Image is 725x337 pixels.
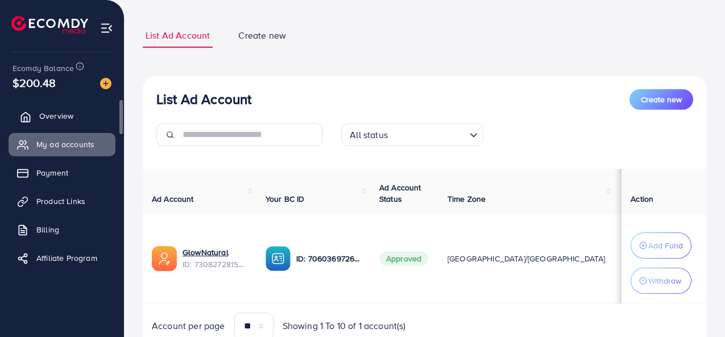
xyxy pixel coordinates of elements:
[13,63,74,74] span: Ecomdy Balance
[36,252,97,264] span: Affiliate Program
[641,94,682,105] span: Create new
[283,319,406,332] span: Showing 1 To 10 of 1 account(s)
[152,246,177,271] img: ic-ads-acc.e4c84228.svg
[39,110,73,122] span: Overview
[146,29,210,42] span: List Ad Account
[648,239,683,252] p: Add Fund
[36,139,94,150] span: My ad accounts
[341,123,483,146] div: Search for option
[183,259,247,270] span: ID: 7308272815587983362
[631,232,691,259] button: Add Fund
[36,224,59,235] span: Billing
[36,167,68,178] span: Payment
[629,89,693,110] button: Create new
[631,268,691,294] button: Withdraw
[152,319,225,332] span: Account per page
[448,253,606,264] span: [GEOGRAPHIC_DATA]/[GEOGRAPHIC_DATA]
[266,193,305,205] span: Your BC ID
[9,218,115,241] a: Billing
[13,74,56,91] span: $200.48
[238,29,286,42] span: Create new
[100,78,111,89] img: image
[100,22,113,35] img: menu
[11,16,88,34] img: logo
[9,105,115,127] a: Overview
[183,247,247,258] a: GlowNatural
[391,124,465,143] input: Search for option
[9,133,115,156] a: My ad accounts
[379,251,428,266] span: Approved
[296,252,361,265] p: ID: 7060369726882463746
[347,127,390,143] span: All status
[183,247,247,270] div: <span class='underline'>GlowNatural</span></br>7308272815587983362
[152,193,194,205] span: Ad Account
[36,195,85,207] span: Product Links
[9,190,115,213] a: Product Links
[156,91,251,107] h3: List Ad Account
[9,161,115,184] a: Payment
[266,246,291,271] img: ic-ba-acc.ded83a64.svg
[648,274,681,288] p: Withdraw
[379,182,421,205] span: Ad Account Status
[448,193,486,205] span: Time Zone
[9,247,115,269] a: Affiliate Program
[631,193,653,205] span: Action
